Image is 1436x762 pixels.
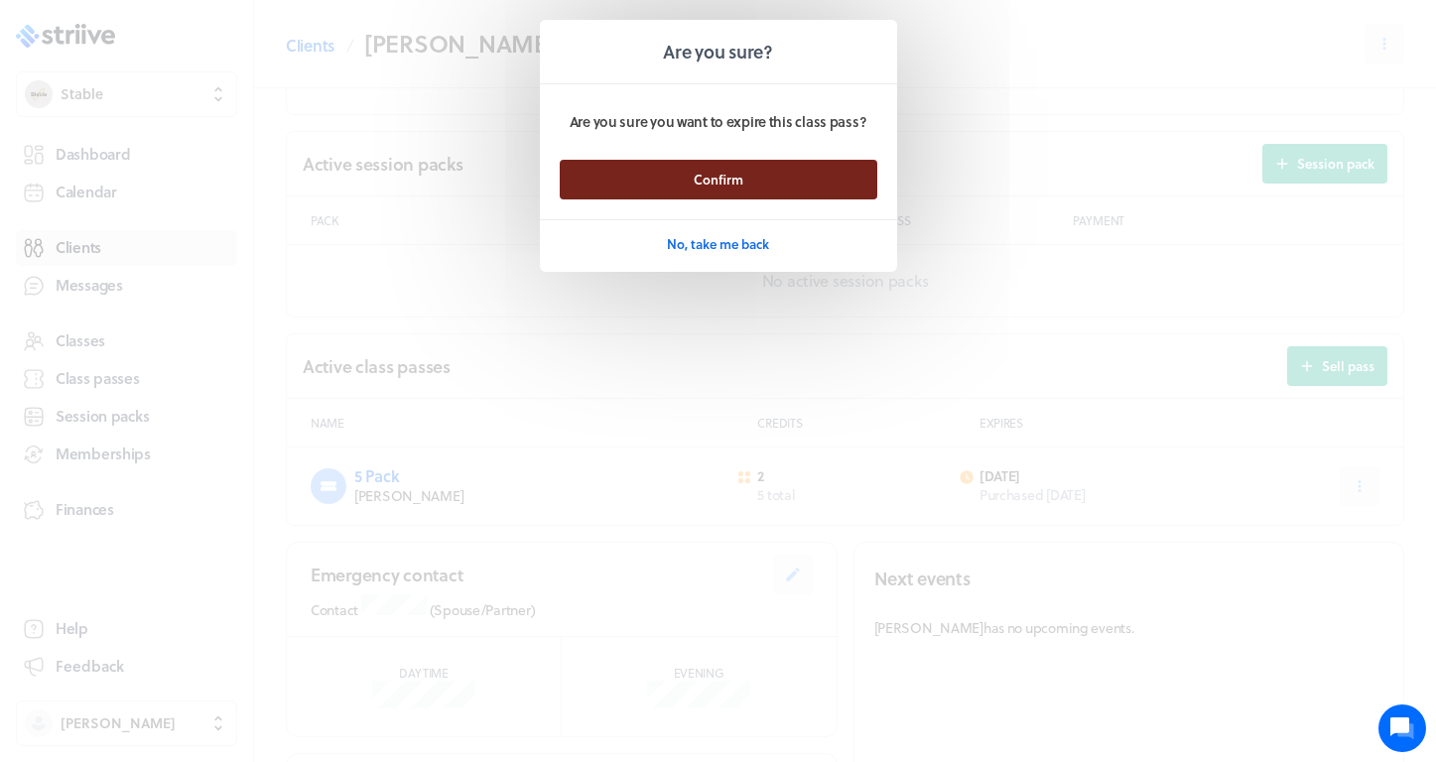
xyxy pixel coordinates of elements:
h1: Hi [PERSON_NAME] [30,96,367,128]
button: Confirm [560,160,877,199]
span: Confirm [694,171,743,189]
iframe: gist-messenger-bubble-iframe [1378,704,1426,752]
button: New conversation [31,231,366,271]
p: Are you sure you want to expire this class pass? [560,112,877,132]
span: New conversation [128,243,238,259]
span: No, take me back [667,235,769,253]
p: Find an answer quickly [27,309,370,332]
input: Search articles [58,341,354,381]
h2: Are you sure? [663,38,772,65]
button: No, take me back [667,224,769,264]
h2: We're here to help. Ask us anything! [30,132,367,195]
